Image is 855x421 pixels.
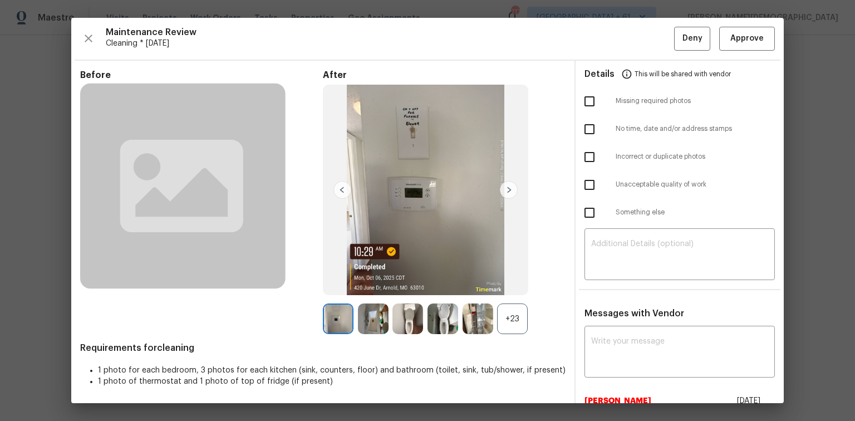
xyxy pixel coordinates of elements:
span: After [323,70,566,81]
div: Missing required photos [576,87,784,115]
span: Cleaning * [DATE] [106,38,674,49]
img: right-chevron-button-url [500,181,518,199]
div: No time, date and/or address stamps [576,115,784,143]
span: Before [80,70,323,81]
span: Requirements for cleaning [80,342,566,354]
span: [DATE] 2:19 [737,397,760,416]
span: Approve [730,32,764,46]
div: +23 [497,303,528,334]
li: 1 photo for each bedroom, 3 photos for each kitchen (sink, counters, floor) and bathroom (toilet,... [98,365,566,376]
div: Unacceptable quality of work [576,171,784,199]
span: No time, date and/or address stamps [616,124,775,134]
div: Incorrect or duplicate photos [576,143,784,171]
span: [PERSON_NAME][DEMOGRAPHIC_DATA] [584,395,733,418]
button: Deny [674,27,710,51]
span: Incorrect or duplicate photos [616,152,775,161]
span: Details [584,61,615,87]
div: Something else [576,199,784,227]
span: Maintenance Review [106,27,674,38]
span: Unacceptable quality of work [616,180,775,189]
img: left-chevron-button-url [333,181,351,199]
span: This will be shared with vendor [635,61,731,87]
span: Deny [682,32,702,46]
li: 1 photo of thermostat and 1 photo of top of fridge (if present) [98,376,566,387]
span: Missing required photos [616,96,775,106]
span: Messages with Vendor [584,309,684,318]
button: Approve [719,27,775,51]
span: Something else [616,208,775,217]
